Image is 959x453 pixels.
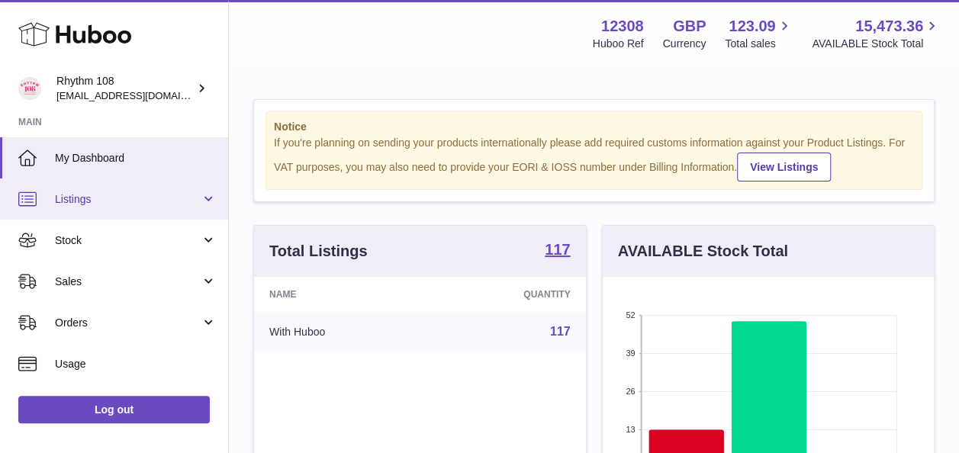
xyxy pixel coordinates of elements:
[269,241,368,262] h3: Total Listings
[545,242,570,257] strong: 117
[55,316,201,330] span: Orders
[55,275,201,289] span: Sales
[254,312,429,352] td: With Huboo
[274,136,914,182] div: If you're planning on sending your products internationally please add required customs informati...
[725,16,793,51] a: 123.09 Total sales
[626,425,635,434] text: 13
[56,74,194,103] div: Rhythm 108
[55,357,217,371] span: Usage
[55,233,201,248] span: Stock
[55,151,217,165] span: My Dashboard
[18,77,41,100] img: internalAdmin-12308@internal.huboo.com
[18,396,210,423] a: Log out
[812,16,941,51] a: 15,473.36 AVAILABLE Stock Total
[55,192,201,207] span: Listings
[550,325,571,338] a: 117
[626,310,635,320] text: 52
[254,277,429,312] th: Name
[429,277,585,312] th: Quantity
[593,37,644,51] div: Huboo Ref
[855,16,923,37] span: 15,473.36
[725,37,793,51] span: Total sales
[626,349,635,358] text: 39
[812,37,941,51] span: AVAILABLE Stock Total
[545,242,570,260] a: 117
[729,16,775,37] span: 123.09
[601,16,644,37] strong: 12308
[56,89,224,101] span: [EMAIL_ADDRESS][DOMAIN_NAME]
[274,120,914,134] strong: Notice
[618,241,788,262] h3: AVAILABLE Stock Total
[673,16,706,37] strong: GBP
[663,37,706,51] div: Currency
[626,387,635,396] text: 26
[737,153,831,182] a: View Listings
